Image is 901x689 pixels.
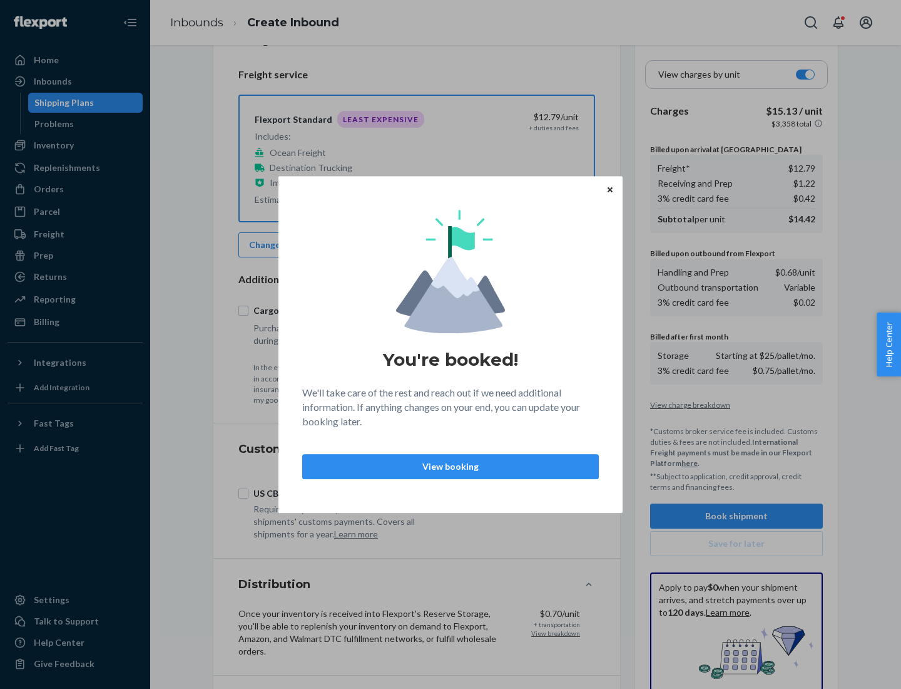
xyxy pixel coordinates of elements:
h1: You're booked! [383,348,518,371]
p: We'll take care of the rest and reach out if we need additional information. If anything changes ... [302,386,599,429]
button: View booking [302,454,599,479]
img: svg+xml,%3Csvg%20viewBox%3D%220%200%20174%20197%22%20fill%3D%22none%22%20xmlns%3D%22http%3A%2F%2F... [396,210,505,333]
button: Close [604,182,616,196]
p: View booking [313,460,588,473]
